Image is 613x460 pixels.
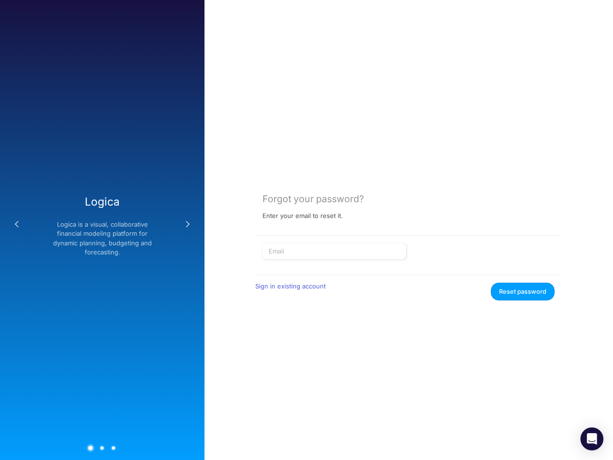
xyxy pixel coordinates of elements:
[111,445,116,450] button: 3
[7,215,26,234] button: Previous
[255,282,326,290] a: Sign in existing account
[491,283,555,300] button: Reset password
[46,195,159,208] h3: Logica
[87,444,95,452] button: 1
[262,243,406,260] input: Email
[262,194,555,205] div: Forgot your password?
[178,215,197,234] button: Next
[46,220,159,257] p: Logica is a visual, collaborative financial modeling platform for dynamic planning, budgeting and...
[580,427,603,450] div: Open Intercom Messenger
[100,445,105,450] button: 2
[262,212,343,220] p: Enter your email to reset it.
